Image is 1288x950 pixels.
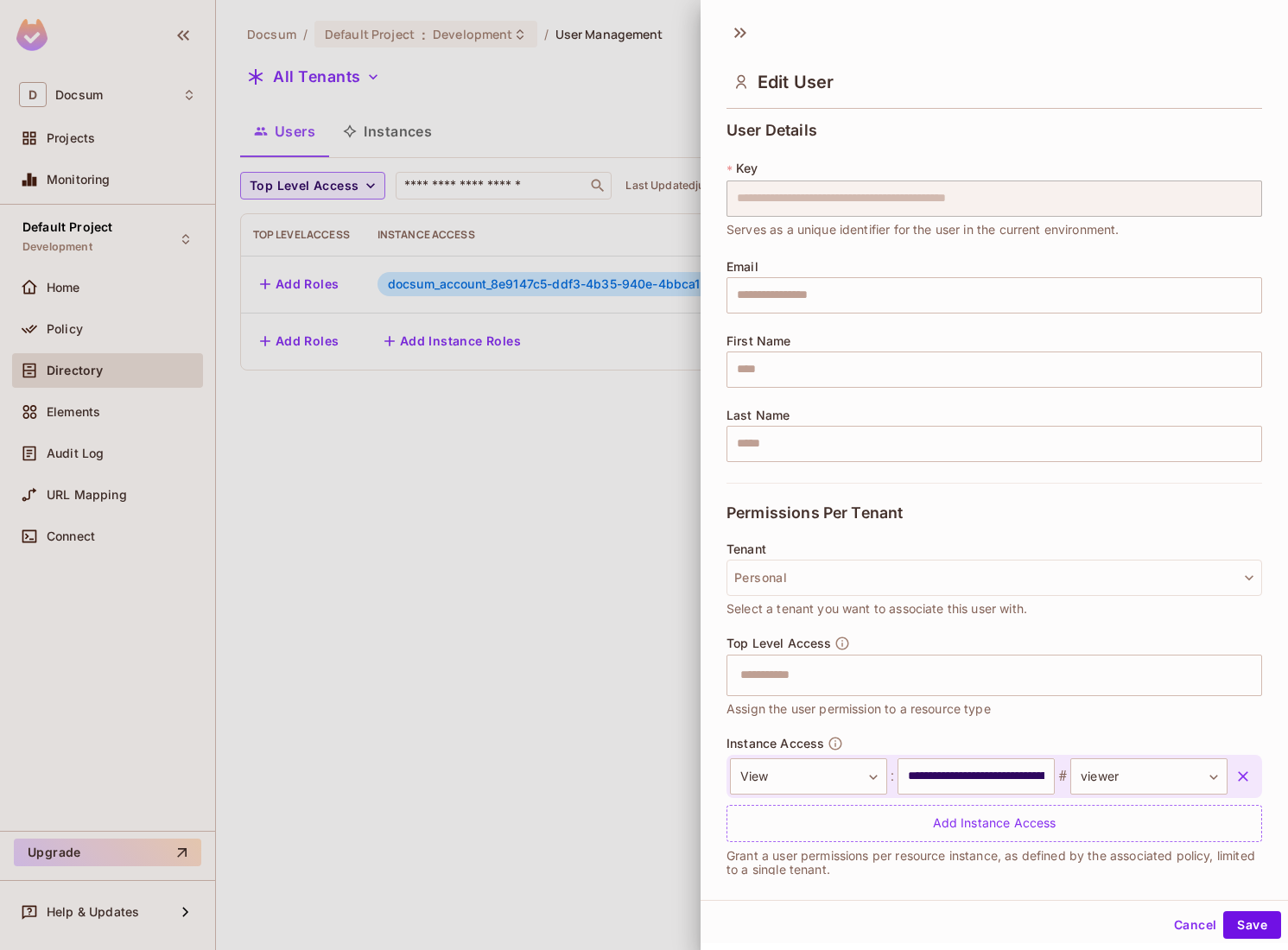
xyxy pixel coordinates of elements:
div: viewer [1070,758,1228,795]
button: Personal [726,560,1262,596]
span: # [1055,766,1070,787]
span: Top Level Access [726,636,831,650]
span: : [887,766,898,787]
span: Assign the user permission to a resource type [726,700,991,719]
span: Email [726,260,758,274]
span: Tenant [726,542,766,556]
div: View [730,758,887,795]
span: Last Name [726,408,790,422]
span: Select a tenant you want to associate this user with. [726,599,1027,618]
button: Open [1253,673,1256,676]
span: Permissions Per Tenant [726,504,903,522]
div: Add Instance Access [726,805,1262,842]
button: Save [1223,911,1281,939]
p: Grant a user permissions per resource instance, as defined by the associated policy, limited to a... [726,849,1262,877]
span: Edit User [758,72,834,92]
span: Instance Access [726,737,824,750]
button: Cancel [1167,911,1223,939]
span: Key [736,161,758,175]
span: Serves as a unique identifier for the user in the current environment. [726,220,1120,239]
span: First Name [726,334,791,348]
span: User Details [726,122,817,139]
